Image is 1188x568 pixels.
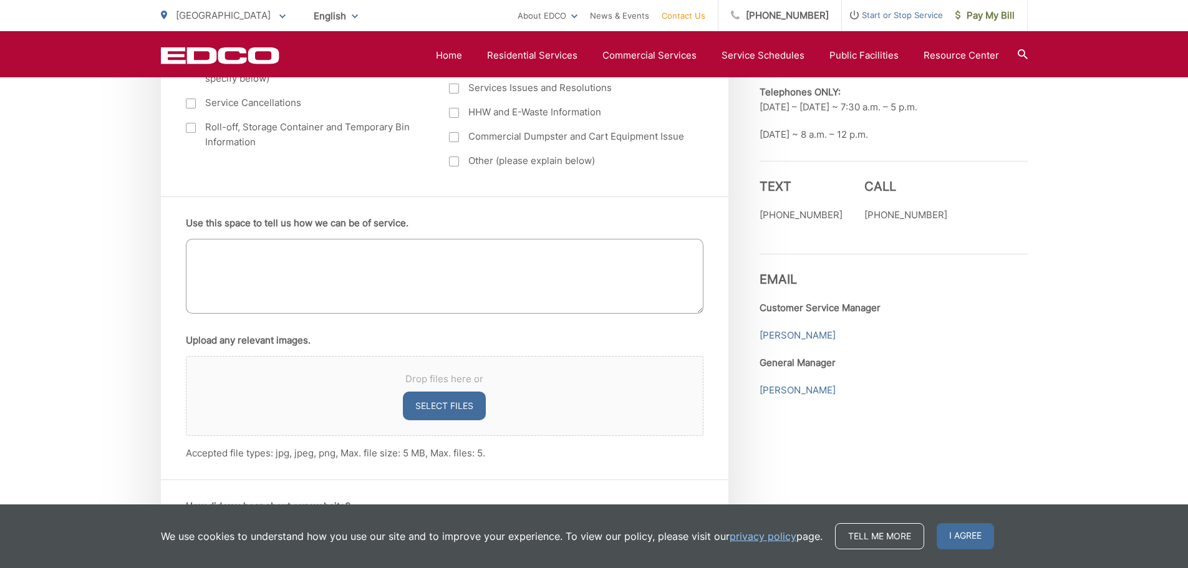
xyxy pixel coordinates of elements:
label: Roll-off, Storage Container and Temporary Bin Information [186,120,425,150]
strong: Customer Service Manager [760,302,881,314]
a: Contact Us [662,8,705,23]
span: English [304,5,367,27]
label: Upload any relevant images. [186,335,311,346]
label: How did you hear about our website? [186,501,350,512]
label: HHW and E-Waste Information [449,105,688,120]
p: [DATE] – [DATE] ~ 7:30 a.m. – 5 p.m. [760,85,1028,115]
h3: Text [760,179,843,194]
a: Service Schedules [722,48,804,63]
p: [PHONE_NUMBER] [864,208,947,223]
span: [GEOGRAPHIC_DATA] [176,9,271,21]
a: About EDCO [518,8,577,23]
label: Other (please explain below) [449,153,688,168]
a: Public Facilities [829,48,899,63]
label: Use this space to tell us how we can be of service. [186,218,408,229]
a: Tell me more [835,523,924,549]
b: Telephones ONLY: [760,86,841,98]
span: I agree [937,523,994,549]
label: Service Cancellations [186,95,425,110]
h3: Call [864,179,947,194]
a: Home [436,48,462,63]
a: Resource Center [924,48,999,63]
p: [PHONE_NUMBER] [760,208,843,223]
span: Pay My Bill [955,8,1015,23]
label: Services Issues and Resolutions [449,80,688,95]
strong: General Manager [760,357,836,368]
span: Accepted file types: jpg, jpeg, png, Max. file size: 5 MB, Max. files: 5. [186,447,485,459]
label: Commercial Dumpster and Cart Equipment Issue [449,129,688,144]
span: Drop files here or [201,372,688,387]
a: Residential Services [487,48,577,63]
h3: Email [760,254,1028,287]
a: Commercial Services [602,48,697,63]
button: select files, upload any relevant images. [403,392,486,420]
p: We use cookies to understand how you use our site and to improve your experience. To view our pol... [161,529,823,544]
a: [PERSON_NAME] [760,383,836,398]
a: [PERSON_NAME] [760,328,836,343]
a: privacy policy [730,529,796,544]
a: News & Events [590,8,649,23]
p: [DATE] ~ 8 a.m. – 12 p.m. [760,127,1028,142]
a: EDCD logo. Return to the homepage. [161,47,279,64]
